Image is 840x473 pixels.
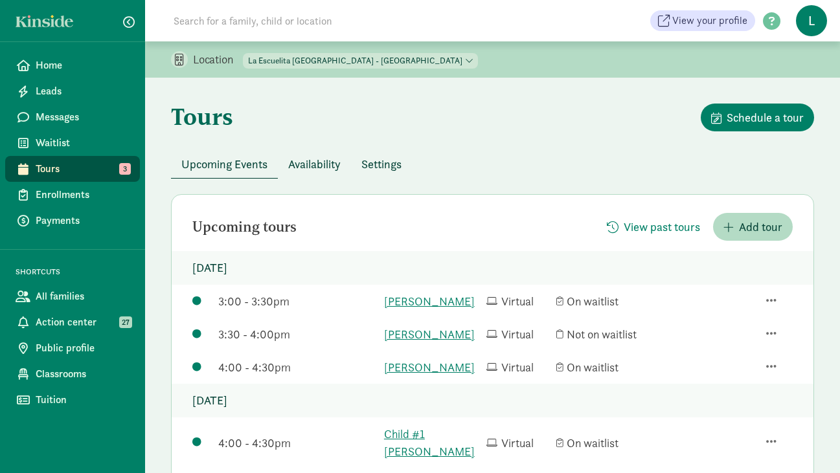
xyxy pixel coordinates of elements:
span: Tours [36,161,130,177]
a: Home [5,52,140,78]
h2: Upcoming tours [192,219,297,235]
div: 4:00 - 4:30pm [218,434,378,452]
a: Classrooms [5,361,140,387]
span: Leads [36,83,130,99]
iframe: Chat Widget [775,411,840,473]
span: All families [36,289,130,304]
span: Action center [36,314,130,330]
a: Tours 3 [5,156,140,182]
span: Add tour [739,218,782,236]
span: Payments [36,213,130,228]
span: Tuition [36,392,130,408]
div: Virtual [486,358,551,376]
span: Home [36,58,130,73]
div: Virtual [486,325,551,343]
div: On waitlist [556,434,652,452]
a: Waitlist [5,130,140,156]
p: [DATE] [172,384,813,417]
button: Upcoming Events [171,150,278,178]
button: Settings [351,150,412,178]
div: On waitlist [556,358,652,376]
span: L [796,5,827,36]
a: Action center 27 [5,309,140,335]
span: Enrollments [36,187,130,203]
span: Schedule a tour [727,109,804,126]
span: View past tours [624,218,700,236]
div: 3:30 - 4:00pm [218,325,378,343]
div: Not on waitlist [556,325,652,343]
a: [PERSON_NAME] [384,358,480,376]
span: 27 [119,316,132,328]
button: Availability [278,150,351,178]
span: Waitlist [36,135,130,151]
a: Payments [5,208,140,234]
span: Messages [36,109,130,125]
p: Location [193,52,243,67]
span: View your profile [672,13,747,28]
a: All families [5,283,140,309]
a: Leads [5,78,140,104]
span: Classrooms [36,366,130,382]
span: Availability [288,155,341,173]
a: View your profile [650,10,755,31]
a: View past tours [596,220,710,235]
a: Child #1 [PERSON_NAME] [384,425,480,460]
button: View past tours [596,213,710,241]
a: [PERSON_NAME] [384,292,480,310]
p: [DATE] [172,251,813,285]
a: Tuition [5,387,140,413]
a: Enrollments [5,182,140,208]
h1: Tours [171,104,233,129]
div: Virtual [486,292,551,310]
span: Public profile [36,340,130,356]
button: Schedule a tour [701,104,814,131]
div: 3:00 - 3:30pm [218,292,378,310]
input: Search for a family, child or location [166,8,529,34]
a: [PERSON_NAME] [384,325,480,343]
span: Upcoming Events [181,155,267,173]
a: Public profile [5,335,140,361]
a: Messages [5,104,140,130]
span: 3 [119,163,131,175]
span: Settings [361,155,402,173]
div: Virtual [486,434,551,452]
div: On waitlist [556,292,652,310]
button: Add tour [713,213,793,241]
div: 4:00 - 4:30pm [218,358,378,376]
